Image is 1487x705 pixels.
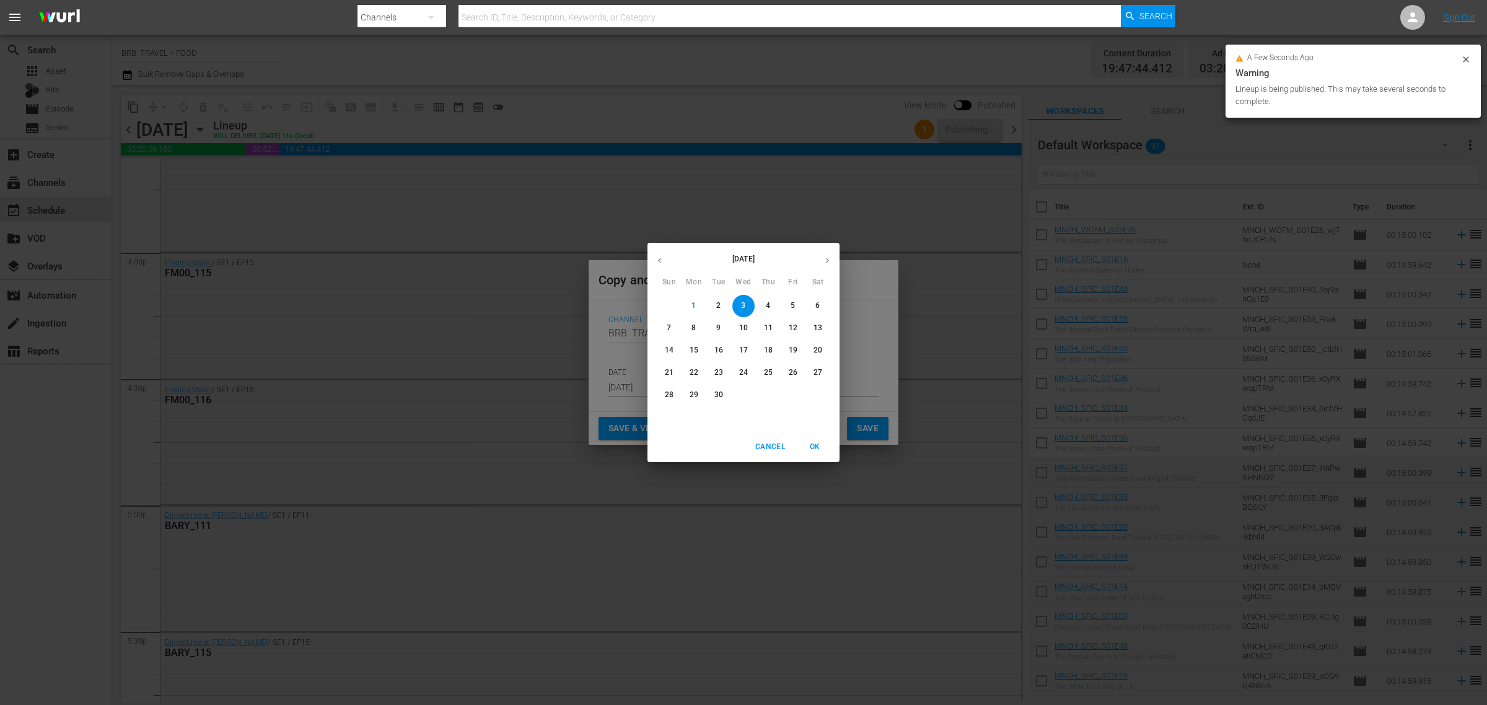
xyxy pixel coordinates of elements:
[814,367,822,378] p: 27
[739,367,748,378] p: 24
[782,276,804,289] span: Fri
[1235,66,1471,81] div: Warning
[716,300,721,311] p: 2
[665,367,673,378] p: 21
[750,437,790,457] button: Cancel
[672,253,815,265] p: [DATE]
[782,317,804,339] button: 12
[757,295,779,317] button: 4
[800,440,830,453] span: OK
[795,437,835,457] button: OK
[782,362,804,384] button: 26
[764,323,773,333] p: 11
[708,276,730,289] span: Tue
[708,362,730,384] button: 23
[782,339,804,362] button: 19
[708,317,730,339] button: 9
[714,345,723,356] p: 16
[658,384,680,406] button: 28
[7,10,22,25] span: menu
[814,323,822,333] p: 13
[683,384,705,406] button: 29
[690,345,698,356] p: 15
[716,323,721,333] p: 9
[732,362,755,384] button: 24
[732,276,755,289] span: Wed
[30,3,89,32] img: ans4CAIJ8jUAAAAAAAAAAAAAAAAAAAAAAAAgQb4GAAAAAAAAAAAAAAAAAAAAAAAAJMjXAAAAAAAAAAAAAAAAAAAAAAAAgAT5G...
[691,323,696,333] p: 8
[807,317,829,339] button: 13
[708,295,730,317] button: 2
[658,276,680,289] span: Sun
[714,390,723,400] p: 30
[814,345,822,356] p: 20
[683,362,705,384] button: 22
[665,390,673,400] p: 28
[807,295,829,317] button: 6
[739,345,748,356] p: 17
[1247,53,1314,63] span: a few seconds ago
[757,339,779,362] button: 18
[690,390,698,400] p: 29
[1139,5,1172,27] span: Search
[665,345,673,356] p: 14
[683,276,705,289] span: Mon
[807,339,829,362] button: 20
[1443,12,1475,22] a: Sign Out
[732,295,755,317] button: 3
[757,276,779,289] span: Thu
[691,300,696,311] p: 1
[1235,83,1458,108] div: Lineup is being published. This may take several seconds to complete.
[732,339,755,362] button: 17
[791,300,795,311] p: 5
[658,362,680,384] button: 21
[658,317,680,339] button: 7
[789,345,797,356] p: 19
[764,367,773,378] p: 25
[789,323,797,333] p: 12
[683,317,705,339] button: 8
[667,323,671,333] p: 7
[766,300,770,311] p: 4
[690,367,698,378] p: 22
[755,440,785,453] span: Cancel
[757,317,779,339] button: 11
[708,384,730,406] button: 30
[815,300,820,311] p: 6
[714,367,723,378] p: 23
[782,295,804,317] button: 5
[683,339,705,362] button: 15
[708,339,730,362] button: 16
[807,276,829,289] span: Sat
[739,323,748,333] p: 10
[807,362,829,384] button: 27
[757,362,779,384] button: 25
[732,317,755,339] button: 10
[764,345,773,356] p: 18
[683,295,705,317] button: 1
[789,367,797,378] p: 26
[741,300,745,311] p: 3
[658,339,680,362] button: 14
